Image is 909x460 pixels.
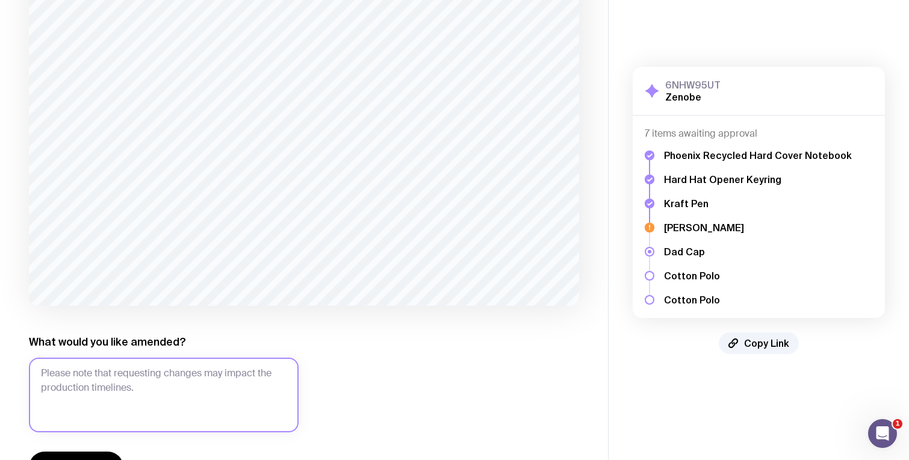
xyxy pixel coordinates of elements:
[893,419,902,429] span: 1
[665,79,721,91] h3: 6NHW95UT
[664,173,852,185] h5: Hard Hat Opener Keyring
[664,222,852,234] h5: [PERSON_NAME]
[665,91,721,103] h2: Zenobe
[645,128,873,140] h4: 7 items awaiting approval
[29,335,186,349] label: What would you like amended?
[664,197,852,210] h5: Kraft Pen
[664,294,852,306] h5: Cotton Polo
[664,246,852,258] h5: Dad Cap
[744,337,789,349] span: Copy Link
[868,419,897,448] iframe: Intercom live chat
[719,332,799,354] button: Copy Link
[664,149,852,161] h5: Phoenix Recycled Hard Cover Notebook
[664,270,852,282] h5: Cotton Polo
